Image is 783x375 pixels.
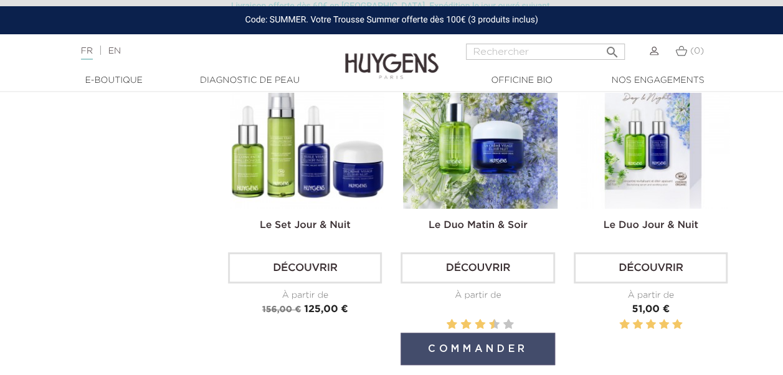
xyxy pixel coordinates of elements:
div: À partir de [574,289,728,302]
img: Le Duo Jour & Nuit [576,55,730,209]
span: 125,00 € [304,305,348,315]
i:  [605,41,620,56]
a: Le Set Jour & Nuit [260,221,351,230]
a: Le Duo Jour & Nuit [604,221,698,230]
label: 5 [672,317,682,333]
a: FR [81,47,93,60]
label: 7 [486,317,488,333]
button:  [601,40,624,57]
button: Commander [401,333,554,365]
label: 2 [448,317,455,333]
div: | [75,44,317,59]
a: Le Duo Matin & Soir [429,221,528,230]
a: EN [108,47,121,55]
label: 3 [458,317,460,333]
a: E-Boutique [52,74,176,87]
label: 3 [646,317,656,333]
label: 10 [505,317,511,333]
label: 4 [659,317,669,333]
label: 6 [477,317,483,333]
input: Rechercher [466,44,625,60]
span: (0) [690,47,704,55]
a: Découvrir [574,252,728,283]
a: Officine Bio [460,74,584,87]
a: Diagnostic de peau [187,74,312,87]
a: Nos engagements [596,74,720,87]
label: 1 [444,317,446,333]
div: À partir de [228,289,382,302]
span: 51,00 € [632,305,670,315]
label: 2 [632,317,642,333]
span: 156,00 € [262,305,301,314]
img: Le Set Matin & Soir [230,55,384,209]
img: Huygens [345,33,439,81]
label: 1 [619,317,629,333]
a: Découvrir [228,252,382,283]
div: À partir de [401,289,554,302]
a: Découvrir [401,252,554,283]
label: 8 [491,317,498,333]
label: 5 [472,317,474,333]
label: 4 [463,317,469,333]
label: 9 [501,317,503,333]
